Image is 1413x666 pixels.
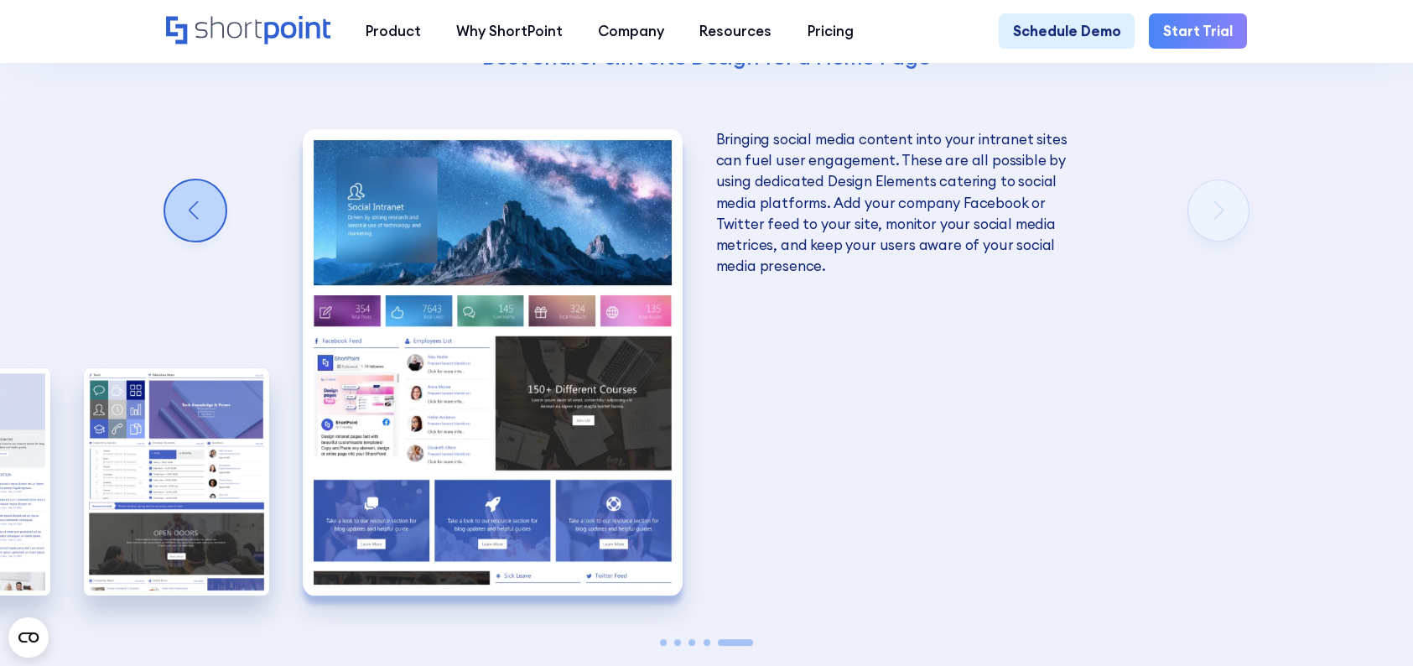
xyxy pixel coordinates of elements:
[348,13,439,49] a: Product
[660,639,667,646] span: Go to slide 1
[84,368,269,596] img: Best SharePoint Intranet Examples
[704,639,710,646] span: Go to slide 4
[999,13,1135,49] a: Schedule Demo
[789,13,870,49] a: Pricing
[718,639,753,646] span: Go to slide 5
[303,129,683,596] img: Best SharePoint Intranet Site Designs
[807,21,853,42] div: Pricing
[674,639,681,646] span: Go to slide 2
[1111,472,1413,666] iframe: Chat Widget
[84,368,269,596] div: 4 / 5
[688,639,695,646] span: Go to slide 3
[456,21,563,42] div: Why ShortPoint
[580,13,682,49] a: Company
[165,180,226,241] div: Previous slide
[716,129,1096,278] p: Bringing social media content into your intranet sites can fuel user engagement. These are all po...
[439,13,580,49] a: Why ShortPoint
[598,21,664,42] div: Company
[8,617,49,658] button: Open CMP widget
[699,21,771,42] div: Resources
[682,13,789,49] a: Resources
[366,21,421,42] div: Product
[1149,13,1247,49] a: Start Trial
[303,129,683,596] div: 5 / 5
[166,16,330,47] a: Home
